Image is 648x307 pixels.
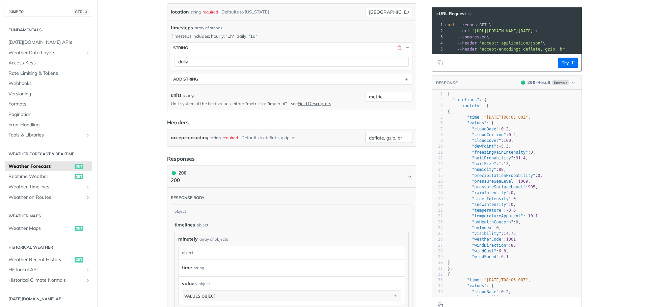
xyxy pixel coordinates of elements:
[432,248,443,254] div: 28
[457,23,479,27] span: --request
[445,29,538,33] span: \
[472,179,516,184] span: "pressureSeaLevel"
[448,283,494,288] span: : {
[171,7,189,17] label: location
[432,272,443,277] div: 32
[432,243,443,248] div: 27
[432,295,443,301] div: 36
[499,161,509,166] span: 1.13
[8,111,90,118] span: Pagination
[404,45,410,51] button: Hide
[432,283,443,289] div: 34
[448,150,535,155] span: : ,
[472,254,498,259] span: "windSpeed"
[432,289,443,295] div: 35
[8,256,73,263] span: Weather Recent History
[171,24,193,31] span: timesteps
[75,257,83,263] span: get
[194,263,204,273] div: string
[472,127,498,131] span: "cloudBase"
[472,208,504,213] span: "temperature"
[5,223,92,234] a: Weather Mapsget
[472,237,504,242] span: "weatherCode"
[506,237,516,242] span: 1001
[5,48,92,58] a: Weather Data LayersShow subpages for Weather Data Layers
[8,101,90,108] span: Formats
[5,265,92,275] a: Historical APIShow subpages for Historical API
[448,156,528,160] span: : ,
[171,43,412,53] button: string
[501,144,509,149] span: 5.3
[8,132,83,139] span: Tools & Libraries
[448,144,511,149] span: : ,
[5,161,92,172] a: Weather Forecastget
[85,267,90,273] button: Show subpages for Historical API
[171,177,186,184] p: 200
[432,150,443,155] div: 11
[448,260,450,265] span: }
[436,58,445,68] button: Copy to clipboard
[432,190,443,196] div: 18
[167,155,195,163] div: Responses
[448,214,540,218] span: : ,
[432,34,444,40] div: 3
[448,225,501,230] span: : ,
[538,173,540,178] span: 0
[509,295,516,300] span: 0.2
[472,202,508,207] span: "snowIntensity"
[8,122,90,128] span: Error Handling
[5,192,92,203] a: Weather on RoutesShow subpages for Weather on Routes
[448,272,450,277] span: {
[472,185,525,189] span: "pressureSurfaceLevel"
[432,91,443,97] div: 1
[472,196,511,201] span: "sleetIntensity"
[518,79,578,86] button: 200200-ResultExample
[509,132,516,137] span: 0.2
[472,289,498,294] span: "cloudBase"
[445,35,489,39] span: \
[432,120,443,126] div: 6
[434,10,474,17] button: cURL Request
[472,214,523,218] span: "temperatureApparent"
[171,169,186,177] div: 200
[472,150,528,155] span: "freezingRainIntensity"
[528,79,550,86] div: - Result
[179,246,403,259] div: object
[445,41,545,45] span: \
[5,89,92,99] a: Versioning
[448,109,450,114] span: {
[195,25,222,31] div: array of strings
[448,202,516,207] span: : ,
[516,156,525,160] span: 91.4
[8,267,83,273] span: Historical API
[448,161,511,166] span: : ,
[448,295,518,300] span: : ,
[467,283,487,288] span: "values"
[407,174,412,179] svg: Chevron
[5,172,92,182] a: Realtime Weatherget
[448,249,509,253] span: : ,
[518,179,528,184] span: 1009
[174,221,195,228] span: timelines
[222,133,238,143] div: required
[432,237,443,242] div: 26
[448,173,543,178] span: : ,
[432,208,443,213] div: 21
[8,163,73,170] span: Weather Forecast
[173,45,188,50] div: string
[167,118,189,126] div: Headers
[8,91,90,97] span: Versioning
[448,289,511,294] span: : ,
[432,97,443,103] div: 2
[171,33,412,39] p: Timesteps includes: hourly: "1h", daily: "1d"
[8,60,90,66] span: Access Keys
[472,29,535,33] span: '[URL][DOMAIN_NAME][DATE]'
[5,37,92,48] a: [DATE][DOMAIN_NAME] APIs
[499,144,501,149] span: -
[432,155,443,161] div: 12
[448,92,450,96] span: {
[199,236,228,242] div: array of objects
[501,127,509,131] span: 0.2
[432,254,443,260] div: 29
[472,231,501,236] span: "visibility"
